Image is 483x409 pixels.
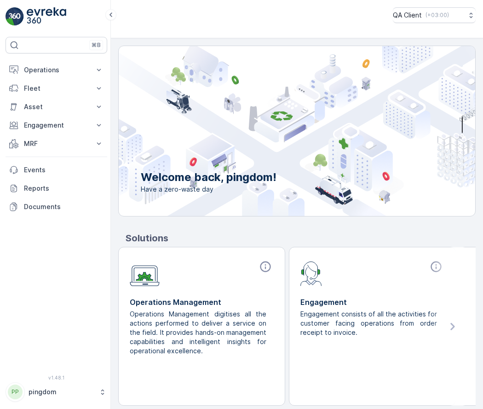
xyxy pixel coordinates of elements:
div: PP [8,385,23,399]
img: city illustration [77,46,475,216]
p: ⌘B [92,41,101,49]
button: MRF [6,134,107,153]
p: Reports [24,184,103,193]
p: Engagement consists of all the activities for customer facing operations from order receipt to in... [300,310,437,337]
button: Operations [6,61,107,79]
img: logo [6,7,24,26]
p: Welcome back, pingdom! [141,170,276,185]
p: QA Client [393,11,422,20]
p: MRF [24,139,89,148]
button: Fleet [6,79,107,98]
span: Have a zero-waste day [141,185,276,194]
p: Fleet [24,84,89,93]
img: module-icon [300,260,322,286]
button: Asset [6,98,107,116]
p: Engagement [24,121,89,130]
p: Operations Management [130,297,274,308]
p: pingdom [29,387,94,397]
p: Operations Management digitises all the actions performed to deliver a service on the field. It p... [130,310,266,356]
a: Reports [6,179,107,198]
button: Engagement [6,116,107,134]
img: module-icon [130,260,160,286]
p: Operations [24,65,89,75]
p: Engagement [300,297,444,308]
p: ( +03:00 ) [425,12,449,19]
p: Asset [24,102,89,111]
p: Documents [24,202,103,211]
span: v 1.48.1 [6,375,107,380]
img: logo_light-DOdMpM7g.png [27,7,66,26]
button: QA Client(+03:00) [393,7,476,23]
p: Solutions [126,231,476,245]
p: Events [24,165,103,175]
a: Documents [6,198,107,216]
a: Events [6,161,107,179]
button: PPpingdom [6,382,107,402]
